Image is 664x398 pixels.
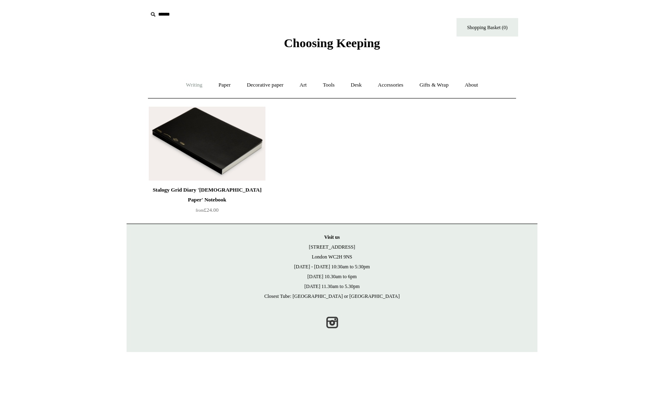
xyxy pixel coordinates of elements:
[316,74,342,96] a: Tools
[324,234,340,240] strong: Visit us
[149,107,265,181] img: Stalogy Grid Diary 'Bible Paper' Notebook
[196,207,219,213] span: £24.00
[149,185,265,219] a: Stalogy Grid Diary '[DEMOGRAPHIC_DATA] Paper' Notebook from£24.00
[240,74,291,96] a: Decorative paper
[179,74,210,96] a: Writing
[284,36,380,50] span: Choosing Keeping
[456,18,518,37] a: Shopping Basket (0)
[292,74,314,96] a: Art
[344,74,369,96] a: Desk
[371,74,411,96] a: Accessories
[457,74,486,96] a: About
[211,74,238,96] a: Paper
[196,208,204,213] span: from
[151,185,263,205] div: Stalogy Grid Diary '[DEMOGRAPHIC_DATA] Paper' Notebook
[149,107,265,181] a: Stalogy Grid Diary 'Bible Paper' Notebook Stalogy Grid Diary 'Bible Paper' Notebook
[412,74,456,96] a: Gifts & Wrap
[135,232,529,301] p: [STREET_ADDRESS] London WC2H 9NS [DATE] - [DATE] 10:30am to 5:30pm [DATE] 10.30am to 6pm [DATE] 1...
[323,313,341,332] a: Instagram
[284,43,380,48] a: Choosing Keeping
